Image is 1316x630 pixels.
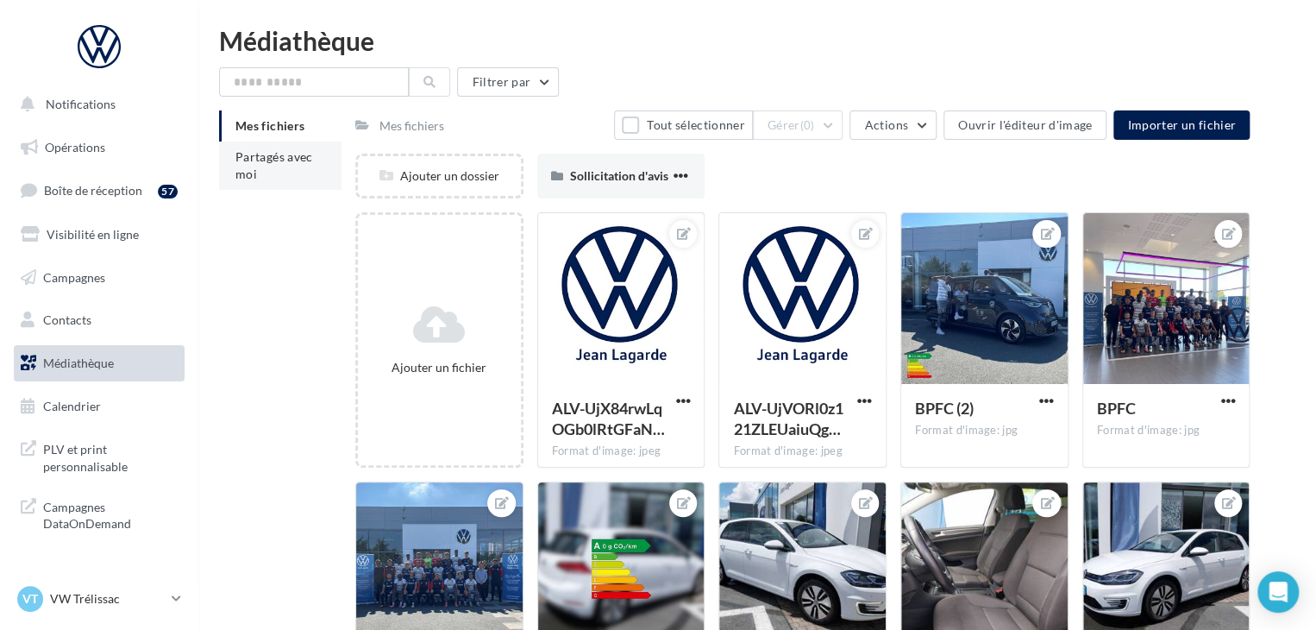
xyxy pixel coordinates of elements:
p: VW Trélissac [50,590,165,608]
span: Actions [864,117,907,132]
div: Ajouter un fichier [365,359,514,376]
a: Campagnes DataOnDemand [10,488,188,539]
span: Contacts [43,312,91,327]
a: Visibilité en ligne [10,217,188,253]
span: Calendrier [43,399,101,413]
div: 57 [158,185,178,198]
div: Médiathèque [219,28,1295,54]
button: Filtrer par [457,67,559,97]
div: Open Intercom Messenger [1257,571,1299,613]
span: Mes fichiers [235,118,304,133]
span: Campagnes [43,269,105,284]
span: ALV-UjX84rwLqOGb0lRtGFaNq2khBlriLkv9Cfedx2s6YjomB1ADwzIV [552,399,665,438]
a: Contacts [10,302,188,338]
span: Importer un fichier [1127,117,1236,132]
div: Mes fichiers [379,117,444,135]
a: PLV et print personnalisable [10,431,188,482]
span: Notifications [46,97,116,111]
a: Calendrier [10,388,188,425]
button: Gérer(0) [753,110,843,140]
a: Campagnes [10,260,188,296]
span: Sollicitation d'avis [570,168,668,183]
div: Format d'image: jpg [915,423,1054,438]
span: PLV et print personnalisable [43,438,178,475]
span: Boîte de réception [44,183,142,198]
span: Opérations [45,140,105,154]
span: ALV-UjVORl0z121ZLEUaiuQgWfSqlmt9IPIco1P1PbdW3haeX0uQ9cb5 [733,399,843,438]
span: Médiathèque [43,356,114,370]
div: Format d'image: jpeg [552,444,691,459]
span: Partagés avec moi [235,149,313,181]
button: Tout sélectionner [614,110,752,140]
button: Ouvrir l'éditeur d'image [943,110,1106,140]
div: Ajouter un dossier [358,167,521,185]
a: Boîte de réception57 [10,172,188,209]
div: Format d'image: jpeg [733,444,872,459]
a: Médiathèque [10,345,188,381]
button: Importer un fichier [1113,110,1250,140]
button: Actions [849,110,936,140]
span: (0) [800,118,815,132]
span: BPFC [1097,399,1136,418]
span: VT [22,590,38,608]
span: BPFC (2) [915,399,974,418]
span: Campagnes DataOnDemand [43,495,178,532]
div: Format d'image: jpg [1097,423,1236,438]
button: Notifications [10,86,181,123]
a: Opérations [10,129,188,166]
a: VT VW Trélissac [14,583,185,615]
span: Visibilité en ligne [47,227,139,242]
